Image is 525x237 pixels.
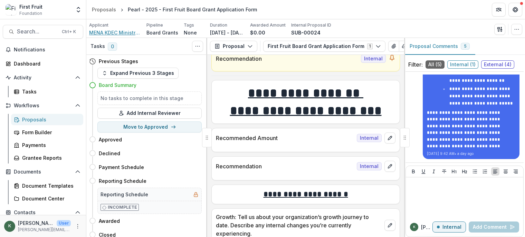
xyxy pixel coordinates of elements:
h4: Payment Schedule [99,164,144,171]
span: 5 [464,44,467,49]
h4: Approved [99,136,122,143]
span: Contacts [14,210,72,216]
p: [PERSON_NAME] [421,224,432,231]
div: Proposals [22,116,78,123]
p: [PERSON_NAME] [18,219,54,227]
button: Open Documents [3,166,83,177]
h5: No tasks to complete in this stage [101,95,199,102]
div: Payments [22,141,78,149]
button: edit [384,132,395,144]
p: Filter: [408,60,423,69]
button: Add Internal Reviewer [97,108,202,119]
button: Move to Approved [97,121,202,132]
span: Internal [361,55,386,63]
p: [DATE] 9:42 AM • a day ago [427,151,515,156]
span: Workflows [14,103,72,109]
div: First Fruit [19,3,42,10]
p: Recommended Amount [216,134,354,142]
p: [DATE] - [DATE] [210,29,245,36]
div: Tasks [22,88,78,95]
h5: Reporting Schedule [101,191,148,198]
div: Kelly [8,224,11,228]
button: Bold [409,167,418,176]
p: $0.00 [250,29,265,36]
button: View Attached Files [388,41,399,52]
p: [PERSON_NAME][EMAIL_ADDRESS][DOMAIN_NAME] [18,227,71,233]
button: Proposal [210,41,257,52]
button: Open Workflows [3,100,83,111]
h4: Awarded [99,217,120,225]
div: Document Center [22,195,78,202]
a: Proposals [89,4,119,14]
span: Internal ( 1 ) [447,60,478,69]
p: User [57,220,71,226]
button: Partners [492,3,506,17]
p: Incomplete [108,204,137,210]
p: Recommendation [216,162,354,170]
h4: Reporting Schedule [99,177,146,185]
p: Tags [184,22,194,28]
a: RecommendationInternal [211,50,400,71]
p: Applicant [89,22,108,28]
button: Align Left [491,167,499,176]
p: Board Grants [146,29,178,36]
a: Dashboard [3,58,83,69]
button: edit [384,161,395,172]
button: Underline [419,167,428,176]
p: Awarded Amount [250,22,286,28]
h3: Tasks [90,43,105,49]
p: SUB-00024 [291,29,321,36]
p: Internal Proposal ID [291,22,331,28]
div: Document Templates [22,182,78,189]
div: Kelly [413,225,416,229]
button: Open entity switcher [74,3,83,17]
button: Open Contacts [3,207,83,218]
div: Grantee Reports [22,154,78,161]
a: Payments [11,139,83,151]
h4: Previous Stages [99,58,138,65]
span: Documents [14,169,72,175]
span: 0 [108,42,117,51]
h4: Declined [99,150,120,157]
button: Bullet List [471,167,479,176]
div: Ctrl + K [60,28,77,36]
button: Italicize [430,167,438,176]
nav: breadcrumb [89,4,260,14]
span: Activity [14,75,72,81]
a: MENA KDEC Ministries [89,29,141,36]
div: Pearl - 2025 - First Fruit Board Grant Application Form [128,6,257,13]
span: Internal [357,134,382,142]
a: Tasks [11,86,83,97]
div: Form Builder [22,129,78,136]
span: All ( 5 ) [426,60,445,69]
button: Toggle View Cancelled Tasks [192,41,203,52]
button: Heading 1 [450,167,458,176]
button: Expand Previous 3 Stages [97,68,179,79]
button: Strike [440,167,448,176]
p: Pipeline [146,22,163,28]
button: First Fruit Board Grant Application Form1 [263,41,385,52]
img: First Fruit [6,4,17,15]
button: More [74,222,82,230]
a: Document Templates [11,180,83,191]
button: Align Right [512,167,520,176]
a: Form Builder [11,127,83,138]
button: Internal [432,221,466,233]
button: Align Center [502,167,510,176]
span: Search... [17,28,58,35]
button: Ordered List [481,167,489,176]
div: Dashboard [14,60,78,67]
a: Proposals [11,114,83,125]
span: External ( 4 ) [481,60,514,69]
p: Duration [210,22,227,28]
button: edit [384,220,395,231]
div: Proposals [92,6,116,13]
h4: Board Summary [99,81,136,89]
p: Internal [442,224,461,230]
a: Document Center [11,193,83,204]
button: Get Help [508,3,522,17]
p: None [184,29,197,36]
button: Open Activity [3,72,83,83]
p: Recommendation [216,55,358,63]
